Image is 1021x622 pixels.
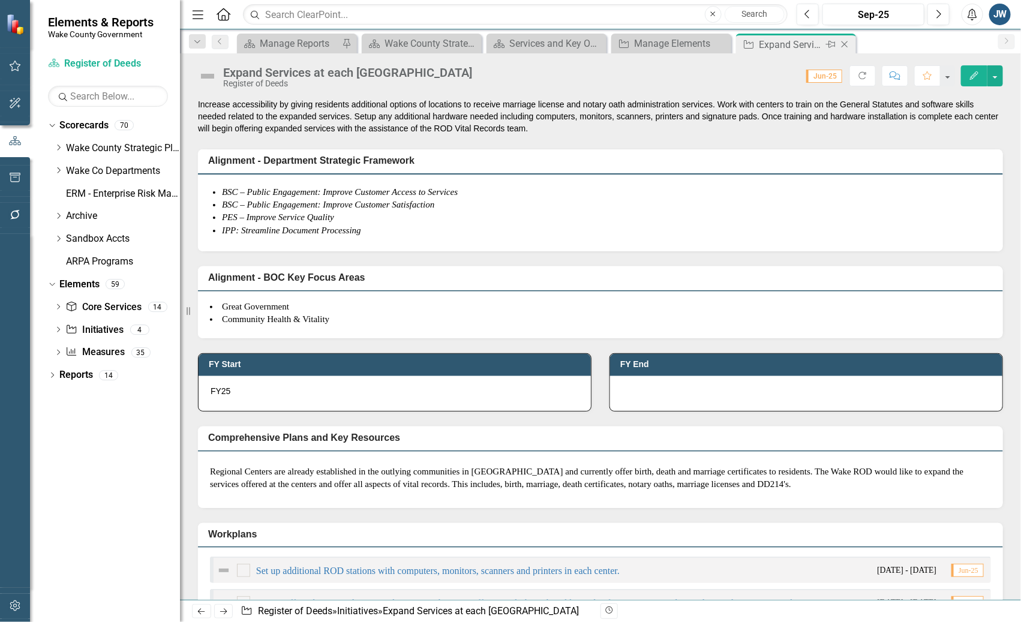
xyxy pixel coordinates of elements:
[989,4,1011,25] button: JW
[106,280,125,290] div: 59
[260,36,339,51] div: Manage Reports
[65,301,142,314] a: Core Services
[951,596,984,609] span: Jun-25
[222,226,361,235] em: IPP: Streamline Document Processing
[877,597,936,608] small: [DATE] - [DATE]
[66,142,180,155] a: Wake County Strategic Plan
[66,187,180,201] a: ERM - Enterprise Risk Management Plan
[65,323,124,337] a: Initiatives
[198,100,999,133] span: Increase accessibility by giving residents additional options of locations to receive marriage li...
[385,36,479,51] div: Wake County Strategic Plan
[241,605,591,618] div: » »
[59,368,93,382] a: Reports
[634,36,728,51] div: Manage Elements
[115,121,134,131] div: 70
[48,15,154,29] span: Elements & Reports
[211,386,230,396] span: FY25
[222,212,334,222] i: PES – Improve Service Quality
[99,370,118,380] div: 14
[223,66,472,79] div: Expand Services at each [GEOGRAPHIC_DATA]
[208,155,997,166] h3: Alignment - Department Strategic Framework
[130,324,149,335] div: 4
[256,566,620,576] a: Set up additional ROD stations with computers, monitors, scanners and printers in each center.
[65,345,125,359] a: Measures
[222,302,289,311] span: Great Government
[48,29,154,39] small: Wake County Government
[258,605,332,617] a: Register of Deeds
[337,605,378,617] a: Initiatives
[951,564,984,577] span: Jun-25
[620,360,996,369] h3: FY End
[208,272,997,283] h3: Alignment - BOC Key Focus Areas
[365,36,479,51] a: Wake County Strategic Plan
[48,86,168,107] input: Search Below...
[222,314,329,324] span: Community Health & Vitality
[66,232,180,246] a: Sandbox Accts
[148,302,167,312] div: 14
[725,6,785,23] button: Search
[131,347,151,357] div: 35
[66,164,180,178] a: Wake Co Departments
[217,596,231,610] img: Not Defined
[209,360,585,369] h3: FY Start
[210,463,991,494] p: Regional Centers are already established in the outlying communities in [GEOGRAPHIC_DATA] and cur...
[223,79,472,88] div: Register of Deeds
[217,563,231,578] img: Not Defined
[208,529,997,540] h3: Workplans
[208,432,997,443] h3: Comprehensive Plans and Key Resources
[741,9,767,19] span: Search
[509,36,603,51] div: Services and Key Operating Measures
[243,4,788,25] input: Search ClearPoint...
[48,57,168,71] a: Register of Deeds
[59,119,109,133] a: Scorecards
[6,13,27,34] img: ClearPoint Strategy
[383,605,579,617] div: Expand Services at each [GEOGRAPHIC_DATA]
[827,8,920,22] div: Sep-25
[759,37,823,52] div: Expand Services at each [GEOGRAPHIC_DATA]
[877,564,936,576] small: [DATE] - [DATE]
[198,67,217,86] img: Not Defined
[490,36,603,51] a: Services and Key Operating Measures
[240,36,339,51] a: Manage Reports
[66,209,180,223] a: Archive
[222,187,458,197] i: BSC – Public Engagement: Improve Customer Access to Services
[822,4,924,25] button: Sep-25
[806,70,842,83] span: Jun-25
[66,255,180,269] a: ARPA Programs
[222,200,434,209] i: BSC – Public Engagement: Improve Customer Satisfaction
[614,36,728,51] a: Manage Elements
[59,278,100,292] a: Elements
